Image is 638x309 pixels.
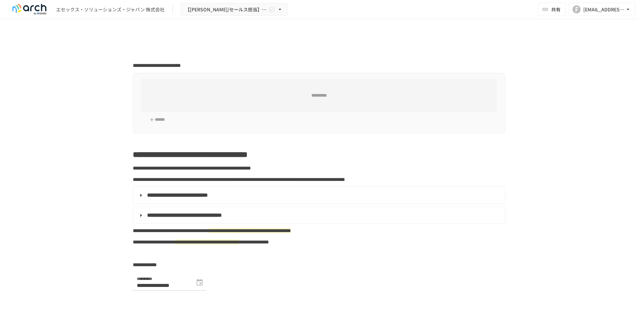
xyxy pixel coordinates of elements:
[569,3,635,16] button: F[EMAIL_ADDRESS][DOMAIN_NAME]
[538,3,566,16] button: 共有
[181,3,288,16] button: 【[PERSON_NAME]/セールス担当】エセックス・ソリューションズ・ジャパン株式会社様_初期設定サポート
[573,5,581,13] div: F
[185,5,267,14] span: 【[PERSON_NAME]/セールス担当】エセックス・ソリューションズ・ジャパン株式会社様_初期設定サポート
[8,4,51,15] img: logo-default@2x-9cf2c760.svg
[56,6,165,13] div: エセックス・ソリューションズ・ジャパン 株式会社
[583,5,625,14] div: [EMAIL_ADDRESS][DOMAIN_NAME]
[551,6,561,13] span: 共有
